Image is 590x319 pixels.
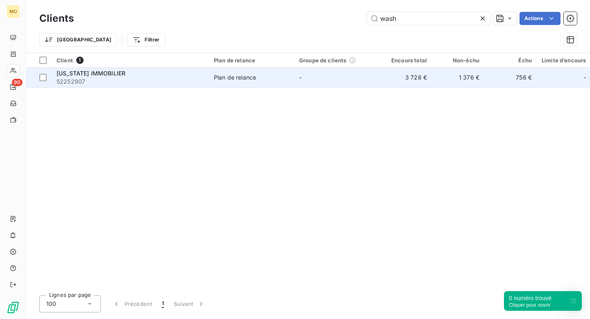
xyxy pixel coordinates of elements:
[39,11,74,26] h3: Clients
[57,77,204,86] span: 52252907
[169,295,210,312] button: Suivant
[437,57,479,64] div: Non-échu
[583,73,586,82] span: -
[367,12,490,25] input: Rechercher
[299,74,302,81] span: -
[46,300,56,308] span: 100
[542,57,586,64] div: Limite d’encours
[520,12,560,25] button: Actions
[162,300,164,308] span: 1
[127,33,165,46] button: Filtrer
[214,73,256,82] div: Plan de relance
[214,57,289,64] div: Plan de relance
[384,57,427,64] div: Encours total
[107,295,157,312] button: Précédent
[12,79,23,86] span: 90
[432,68,484,87] td: 1 376 €
[39,33,117,46] button: [GEOGRAPHIC_DATA]
[299,57,347,64] span: Groupe de clients
[489,57,532,64] div: Échu
[379,68,432,87] td: 3 728 €
[57,70,125,77] span: [US_STATE] IMMOBILIER
[57,57,73,64] span: Client
[484,68,537,87] td: 756 €
[7,5,20,18] div: MO
[76,57,84,64] span: 1
[7,301,20,314] img: Logo LeanPay
[157,295,169,312] button: 1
